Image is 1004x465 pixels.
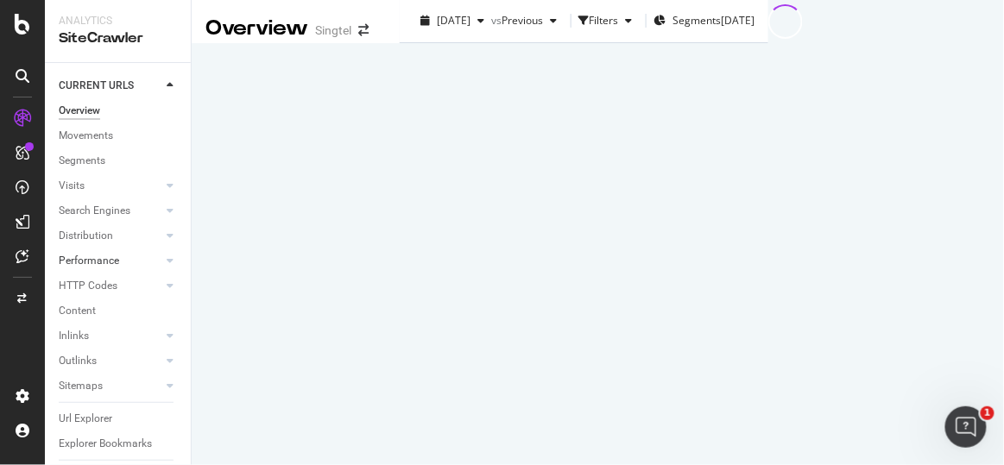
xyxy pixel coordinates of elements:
a: Outlinks [59,352,161,370]
a: Search Engines [59,202,161,220]
div: Inlinks [59,327,89,345]
div: Content [59,302,96,320]
div: CURRENT URLS [59,77,134,95]
div: Overview [205,14,308,43]
a: Performance [59,252,161,270]
div: Overview [59,102,100,120]
a: HTTP Codes [59,277,161,295]
span: Previous [502,13,543,28]
div: Visits [59,177,85,195]
div: HTTP Codes [59,277,117,295]
span: 1 [981,406,995,420]
a: Visits [59,177,161,195]
a: Sitemaps [59,377,161,395]
span: 2025 Aug. 3rd [437,13,470,28]
a: Inlinks [59,327,161,345]
button: Filters [578,7,639,35]
div: SiteCrawler [59,28,177,48]
button: [DATE] [414,7,491,35]
button: Previous [502,7,564,35]
div: Explorer Bookmarks [59,435,152,453]
a: Content [59,302,179,320]
a: Movements [59,127,179,145]
div: Search Engines [59,202,130,220]
iframe: Intercom live chat [945,406,987,448]
div: Outlinks [59,352,97,370]
div: Sitemaps [59,377,103,395]
div: Analytics [59,14,177,28]
div: Distribution [59,227,113,245]
div: Segments [59,152,105,170]
a: Overview [59,102,179,120]
a: CURRENT URLS [59,77,161,95]
span: vs [491,13,502,28]
div: Movements [59,127,113,145]
button: Segments[DATE] [654,7,755,35]
a: Segments [59,152,179,170]
div: Url Explorer [59,410,112,428]
a: Distribution [59,227,161,245]
div: Singtel [315,22,351,39]
div: arrow-right-arrow-left [358,24,369,36]
div: Performance [59,252,119,270]
div: [DATE] [721,13,755,28]
a: Url Explorer [59,410,179,428]
div: Filters [589,13,618,28]
a: Explorer Bookmarks [59,435,179,453]
span: Segments [672,13,721,28]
